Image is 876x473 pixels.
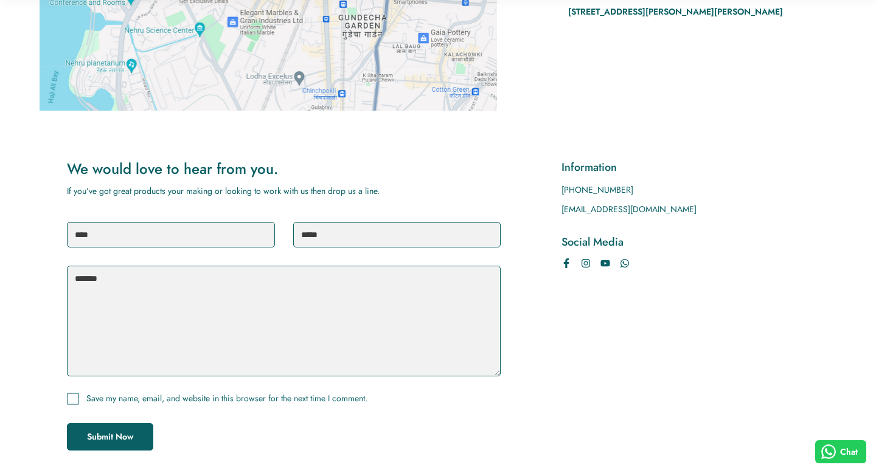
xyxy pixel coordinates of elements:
[67,159,501,179] h3: We would love to hear from you.
[561,258,571,268] a: Facebook
[568,5,783,18] strong: [STREET_ADDRESS][PERSON_NAME][PERSON_NAME]
[67,185,501,198] p: If you’ve got great products your making or looking to work with us then drop us a line.
[561,159,809,175] h3: Information
[620,258,630,268] a: WhatsApp
[561,184,809,196] p: [PHONE_NUMBER]
[561,203,809,216] p: [EMAIL_ADDRESS][DOMAIN_NAME]
[815,440,867,463] button: Chat
[67,423,153,451] button: Submit Now
[840,446,858,458] span: Chat
[581,258,591,268] a: Instagram
[86,392,367,405] span: Save my name, email, and website in this browser for the next time I comment.
[561,234,809,250] h3: Social Media
[600,258,610,268] a: Youtube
